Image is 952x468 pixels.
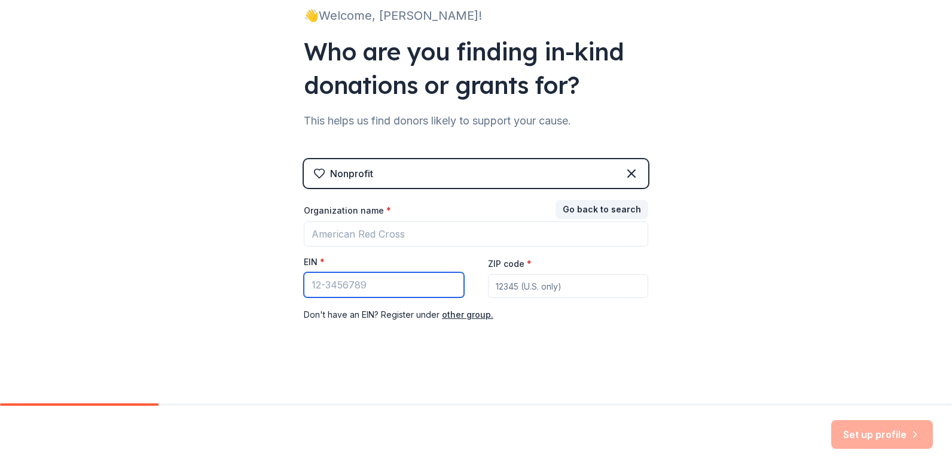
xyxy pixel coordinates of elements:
[304,256,325,268] label: EIN
[488,274,648,298] input: 12345 (U.S. only)
[304,6,648,25] div: 👋 Welcome, [PERSON_NAME]!
[304,35,648,102] div: Who are you finding in-kind donations or grants for?
[556,200,648,219] button: Go back to search
[304,221,648,247] input: American Red Cross
[330,166,373,181] div: Nonprofit
[304,111,648,130] div: This helps us find donors likely to support your cause.
[488,258,532,270] label: ZIP code
[304,205,391,217] label: Organization name
[304,272,464,297] input: 12-3456789
[304,308,648,322] div: Don ' t have an EIN? Register under
[442,308,493,322] button: other group.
